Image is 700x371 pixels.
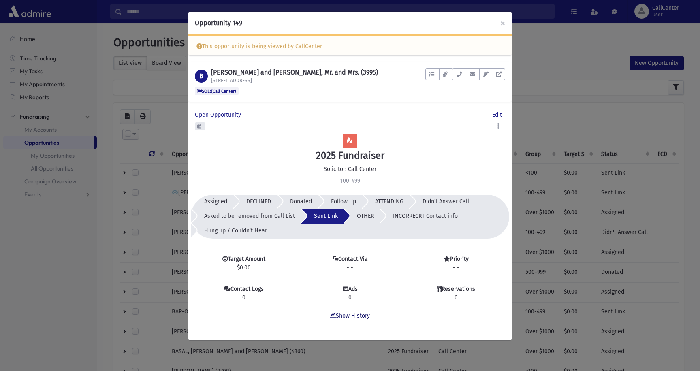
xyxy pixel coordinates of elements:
[191,224,273,239] button: Hung up / Couldn't Hear
[347,264,353,271] span: - -
[330,312,370,319] a: Show History
[331,198,356,205] span: Follow Up
[277,195,318,209] button: Donated
[204,198,227,205] span: Assigned
[211,78,378,83] h6: [STREET_ADDRESS]
[393,213,458,220] span: INCORRECRT Contact info
[318,195,362,209] button: Follow Up
[494,12,512,34] button: ×
[195,293,293,302] span: 0
[348,286,358,292] strong: Ads
[195,111,244,118] span: Open Opportunity
[442,286,475,292] strong: Reservations
[357,213,374,220] span: OTHER
[492,111,505,119] a: Edit
[195,68,378,84] a: B [PERSON_NAME] and [PERSON_NAME], Mr. and Mrs. (3995) [STREET_ADDRESS]
[362,195,409,209] button: ATTENDING
[407,293,505,302] span: 0
[195,87,239,95] span: SOL:(Call Center)
[195,263,293,272] span: $0.00
[204,213,295,220] span: Asked to be removed from Call List
[301,209,344,224] button: Sent Link
[423,198,469,205] span: Didn't Answer Call
[338,256,368,262] strong: Contact Via
[191,209,301,224] button: Asked to be removed from Call List
[191,195,233,209] button: Assigned
[380,209,463,224] button: INCORRECRT Contact info
[233,195,277,209] button: DECLINED
[290,198,312,205] span: Donated
[314,213,338,220] span: Sent Link
[204,227,267,234] span: Hung up / Couldn't Hear
[195,150,505,162] h4: 2025 Fundraiser
[188,34,512,55] div: This opportunity is being viewed by CallCenter
[228,256,265,262] strong: Target Amount
[479,68,493,80] button: Email Templates
[195,165,505,173] p: Solicitor: Call Center
[246,198,271,205] span: DECLINED
[453,264,459,271] span: - -
[450,256,469,262] strong: Priority
[195,18,242,28] h6: Opportunity 149
[375,198,403,205] span: ATTENDING
[344,209,380,224] button: OTHER
[409,195,475,209] button: Didn't Answer Call
[492,111,505,118] span: Edit
[195,177,505,185] p: 100-499
[195,70,208,83] div: B
[211,68,378,76] h1: [PERSON_NAME] and [PERSON_NAME], Mr. and Mrs. (3995)
[195,111,244,119] a: Open Opportunity
[230,286,264,292] strong: Contact Logs
[301,293,399,302] span: 0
